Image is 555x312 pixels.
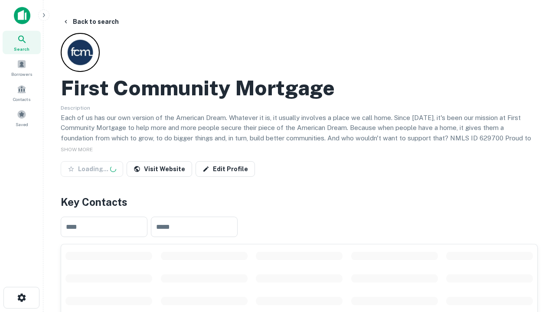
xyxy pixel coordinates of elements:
span: Saved [16,121,28,128]
iframe: Chat Widget [512,243,555,284]
a: Saved [3,106,41,130]
button: Back to search [59,14,122,29]
span: Contacts [13,96,30,103]
span: Search [14,45,29,52]
span: SHOW MORE [61,146,93,153]
p: Each of us has our own version of the American Dream. Whatever it is, it usually involves a place... [61,113,538,153]
h4: Key Contacts [61,194,538,210]
a: Contacts [3,81,41,104]
h2: First Community Mortgage [61,75,335,101]
a: Search [3,31,41,54]
a: Edit Profile [196,161,255,177]
a: Visit Website [127,161,192,177]
a: Borrowers [3,56,41,79]
span: Borrowers [11,71,32,78]
img: capitalize-icon.png [14,7,30,24]
span: Description [61,105,90,111]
